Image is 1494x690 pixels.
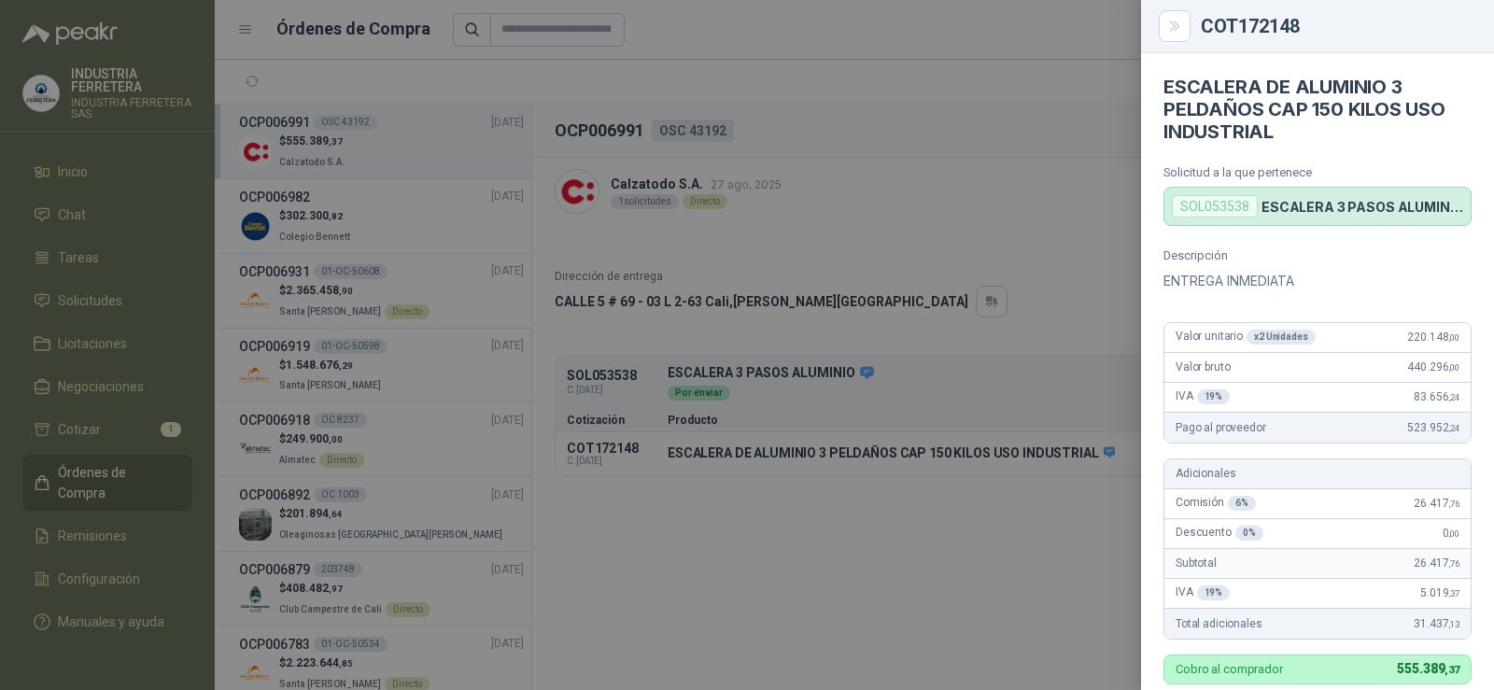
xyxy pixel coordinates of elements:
[1448,558,1459,569] span: ,76
[1172,195,1258,218] div: SOL053538
[1448,619,1459,629] span: ,13
[1235,526,1263,541] div: 0 %
[1164,609,1471,639] div: Total adicionales
[1407,360,1459,373] span: 440.296
[1448,332,1459,343] span: ,00
[1420,586,1459,599] span: 5.019
[1201,17,1472,35] div: COT172148
[1448,499,1459,509] span: ,76
[1197,389,1231,404] div: 19 %
[1407,421,1459,434] span: 523.952
[1397,661,1459,676] span: 555.389
[1448,392,1459,402] span: ,24
[1176,496,1256,511] span: Comisión
[1164,459,1471,489] div: Adicionales
[1163,270,1472,292] p: ENTREGA INMEDIATA
[1163,165,1472,179] p: Solicitud a la que pertenece
[1197,585,1231,600] div: 19 %
[1163,15,1186,37] button: Close
[1176,421,1266,434] span: Pago al proveedor
[1163,76,1472,143] h4: ESCALERA DE ALUMINIO 3 PELDAÑOS CAP 150 KILOS USO INDUSTRIAL
[1443,527,1459,540] span: 0
[1448,362,1459,373] span: ,00
[1176,556,1217,570] span: Subtotal
[1407,331,1459,344] span: 220.148
[1414,556,1459,570] span: 26.417
[1176,585,1230,600] span: IVA
[1414,390,1459,403] span: 83.656
[1228,496,1256,511] div: 6 %
[1176,330,1316,345] span: Valor unitario
[1163,248,1472,262] p: Descripción
[1176,389,1230,404] span: IVA
[1448,423,1459,433] span: ,24
[1414,497,1459,510] span: 26.417
[1176,360,1230,373] span: Valor bruto
[1176,663,1283,675] p: Cobro al comprador
[1448,528,1459,539] span: ,00
[1261,199,1463,215] p: ESCALERA 3 PASOS ALUMINIO
[1414,617,1459,630] span: 31.437
[1176,526,1263,541] span: Descuento
[1445,664,1459,676] span: ,37
[1448,588,1459,598] span: ,37
[1247,330,1316,345] div: x 2 Unidades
